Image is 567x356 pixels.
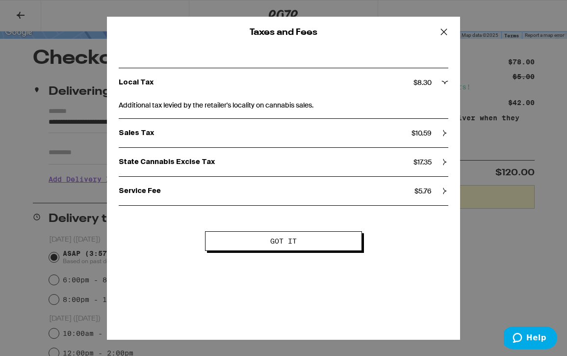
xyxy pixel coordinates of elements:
p: State Cannabis Excise Tax [119,158,413,166]
p: Sales Tax [119,129,412,137]
span: $ 5.76 [414,187,432,195]
span: $ 10.59 [412,129,432,137]
span: $ 17.35 [413,158,432,166]
iframe: Opens a widget where you can find more information [504,327,557,351]
span: $ 8.30 [413,78,432,87]
span: Additional tax levied by the retailer's locality on cannabis sales. [119,97,448,110]
button: Got it [205,231,362,251]
p: Local Tax [119,78,413,87]
span: Got it [270,238,297,245]
h2: Taxes and Fees [138,28,429,37]
p: Service Fee [119,187,414,195]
